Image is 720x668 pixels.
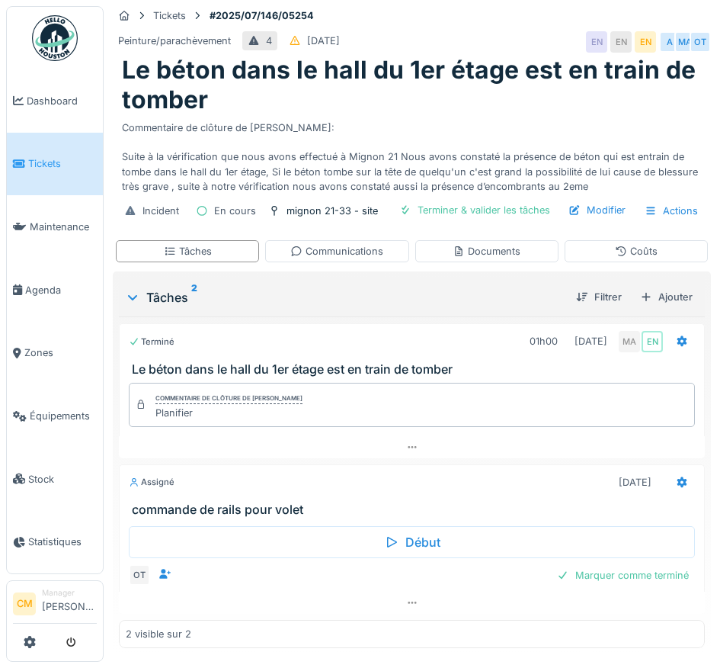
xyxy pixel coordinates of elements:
span: Équipements [30,409,97,423]
div: Ajouter [634,287,699,307]
div: Assigné [129,476,174,489]
span: Agenda [25,283,97,297]
div: Documents [453,244,520,259]
div: Terminer & valider les tâches [393,200,556,220]
div: MA [674,31,696,53]
div: Marquer comme terminé [551,565,695,586]
sup: 2 [191,288,197,307]
span: Tickets [28,156,97,171]
a: Zones [7,322,103,385]
a: Dashboard [7,69,103,133]
a: Statistiques [7,511,103,574]
div: Commentaire de clôture de [PERSON_NAME] [155,393,302,404]
span: Maintenance [30,220,97,234]
div: Peinture/parachèvement [118,34,231,48]
div: EN [635,31,656,53]
h1: Le béton dans le hall du 1er étage est en train de tomber [122,56,702,114]
span: Statistiques [28,535,97,549]
div: EN [610,31,632,53]
div: 2 visible sur 2 [126,627,191,641]
div: [DATE] [574,334,607,348]
div: Début [129,526,695,558]
div: Modifier [562,200,632,220]
li: CM [13,593,36,615]
div: EN [586,31,607,53]
a: Maintenance [7,195,103,259]
div: [DATE] [307,34,340,48]
div: Tickets [153,8,186,23]
div: 01h00 [530,334,558,348]
div: Tâches [125,288,564,307]
div: [DATE] [619,475,651,490]
div: Manager [42,587,97,599]
div: Coûts [615,244,658,259]
div: Commentaire de clôture de [PERSON_NAME]: Suite à la vérification que nous avons effectué à Mignon... [122,114,702,194]
div: Terminé [129,336,174,348]
img: Badge_color-CXgf-gQk.svg [32,15,78,61]
span: Dashboard [27,94,97,108]
a: Équipements [7,384,103,448]
div: Communications [290,244,383,259]
div: A [659,31,680,53]
div: Filtrer [570,287,628,307]
div: OT [129,564,150,586]
div: OT [690,31,711,53]
li: [PERSON_NAME] [42,587,97,620]
div: En cours [214,204,256,218]
a: Stock [7,448,103,511]
div: mignon 21-33 - site [286,204,378,218]
span: Zones [24,345,97,360]
h3: Le béton dans le hall du 1er étage est en train de tomber [132,362,698,377]
a: Agenda [7,259,103,322]
div: Incident [142,204,179,218]
div: Actions [638,200,705,222]
a: Tickets [7,133,103,196]
a: CM Manager[PERSON_NAME] [13,587,97,624]
div: Tâches [164,244,212,259]
strong: #2025/07/146/05254 [203,8,320,23]
div: 4 [266,34,272,48]
div: MA [619,331,640,352]
h3: commande de rails pour volet [132,503,698,517]
div: EN [642,331,663,352]
div: Planifier [155,406,302,420]
span: Stock [28,472,97,487]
